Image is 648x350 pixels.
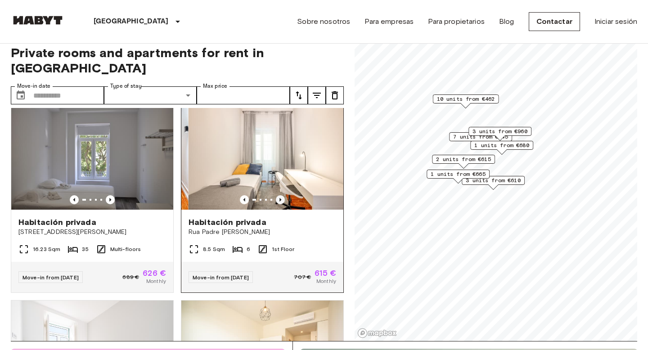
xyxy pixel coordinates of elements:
span: Monthly [316,277,336,285]
span: 6 [247,245,250,253]
span: 3 units from €610 [466,176,521,184]
span: 3 units from €960 [472,127,527,135]
a: Marketing picture of unit PT-17-010-001-14HPrevious imagePrevious imageHabitación privada[STREET_... [11,101,174,293]
span: 1 units from €680 [474,141,529,149]
span: Move-in from [DATE] [22,274,79,281]
span: 615 € [315,269,336,277]
div: Map marker [468,127,531,141]
a: Para empresas [364,16,414,27]
div: Map marker [432,155,495,169]
label: Move-in date [17,82,50,90]
span: Habitación privada [18,217,96,228]
a: Contactar [529,12,580,31]
button: tune [308,86,326,104]
span: Multi-floors [110,245,141,253]
span: Habitación privada [189,217,266,228]
span: Monthly [146,277,166,285]
span: 689 € [122,273,139,281]
a: Iniciar sesión [594,16,637,27]
button: tune [290,86,308,104]
button: Previous image [106,195,115,204]
img: Marketing picture of unit PT-17-016-001-05 [26,102,188,210]
span: 626 € [143,269,166,277]
span: 8.5 Sqm [203,245,225,253]
button: Previous image [276,195,285,204]
canvas: Map [355,34,637,341]
span: 1 units from €665 [431,170,486,178]
span: 16.23 Sqm [33,245,60,253]
button: Previous image [240,195,249,204]
img: Marketing picture of unit PT-17-016-001-05 [188,102,350,210]
span: 707 € [294,273,311,281]
span: [STREET_ADDRESS][PERSON_NAME] [18,228,166,237]
button: tune [326,86,344,104]
a: Mapbox logo [357,328,397,338]
a: Para propietarios [428,16,485,27]
div: Map marker [433,94,499,108]
img: Marketing picture of unit PT-17-010-001-14H [11,102,173,210]
p: [GEOGRAPHIC_DATA] [94,16,169,27]
span: 35 [82,245,88,253]
a: Previous imagePrevious imageHabitación privadaRua Padre [PERSON_NAME]8.5 Sqm61st FloorMove-in fro... [181,101,344,293]
label: Type of stay [110,82,142,90]
span: 10 units from €462 [437,95,495,103]
div: Map marker [427,170,490,184]
button: Previous image [70,195,79,204]
a: Blog [499,16,514,27]
img: Habyt [11,16,65,25]
div: Map marker [449,132,512,146]
span: 2 units from €615 [436,155,491,163]
button: Choose date [12,86,30,104]
a: Sobre nosotros [297,16,350,27]
div: Map marker [470,141,533,155]
span: Rua Padre [PERSON_NAME] [189,228,336,237]
label: Max price [203,82,227,90]
span: 1st Floor [272,245,294,253]
span: Move-in from [DATE] [193,274,249,281]
span: 7 units from €545 [453,133,508,141]
div: Map marker [462,176,525,190]
span: Private rooms and apartments for rent in [GEOGRAPHIC_DATA] [11,45,344,76]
